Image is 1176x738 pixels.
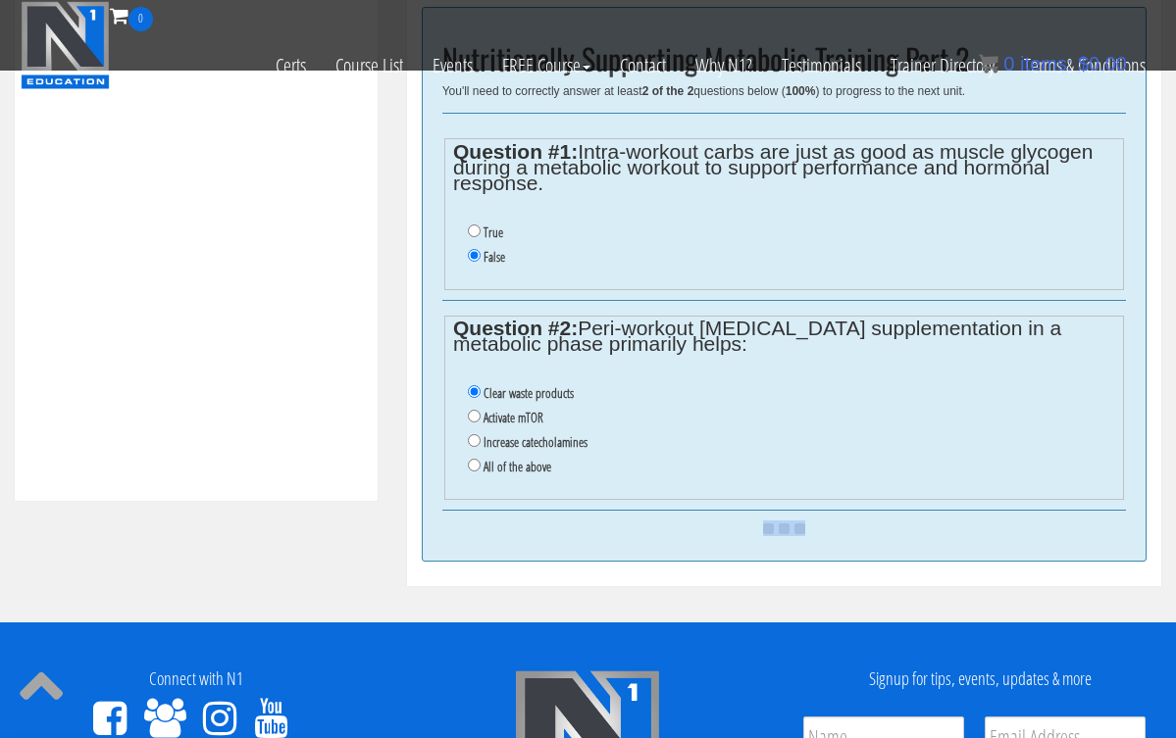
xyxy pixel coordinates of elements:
label: All of the above [484,459,551,474]
a: Terms & Conditions [1009,31,1160,100]
a: FREE Course [487,31,605,100]
a: 0 [110,2,153,28]
a: Testimonials [767,31,876,100]
strong: Question #1: [453,140,578,163]
a: Why N1? [681,31,767,100]
a: Contact [605,31,681,100]
bdi: 0.00 [1078,53,1127,74]
a: Course List [321,31,418,100]
a: Events [418,31,487,100]
a: 0 items: $0.00 [979,53,1127,74]
span: 0 [128,7,153,31]
a: Trainer Directory [876,31,1009,100]
label: Clear waste products [484,385,574,401]
a: Certs [261,31,321,100]
span: items: [1020,53,1072,74]
h4: Signup for tips, events, updates & more [798,669,1161,689]
h4: Connect with N1 [15,669,378,689]
label: Increase catecholamines [484,434,588,450]
label: False [484,249,505,265]
legend: Peri-workout [MEDICAL_DATA] supplementation in a metabolic phase primarily helps: [453,320,1115,352]
span: $ [1078,53,1089,74]
legend: Intra-workout carbs are just as good as muscle glycogen during a metabolic workout to support per... [453,144,1115,191]
img: icon11.png [979,54,998,74]
span: 0 [1003,53,1014,74]
strong: Question #2: [453,317,578,339]
img: ajax_loader.gif [763,523,805,534]
img: n1-education [21,1,110,89]
label: True [484,224,503,240]
label: Activate mTOR [484,410,543,425]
